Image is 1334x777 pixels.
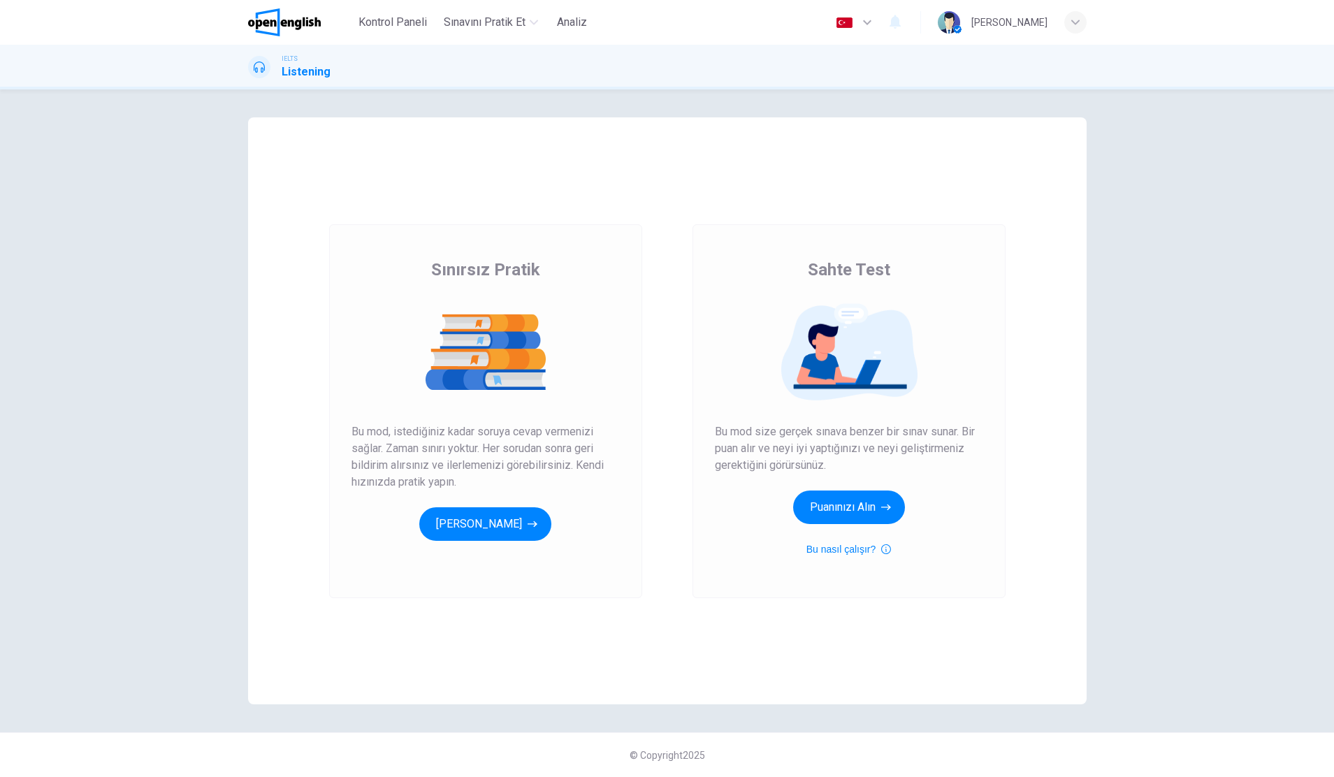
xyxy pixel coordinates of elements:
a: OpenEnglish logo [248,8,354,36]
span: Kontrol Paneli [358,14,427,31]
button: Puanınızı Alın [793,491,905,524]
button: Bu nasıl çalışır? [806,541,892,558]
span: Sınırsız Pratik [431,259,540,281]
span: Sınavını Pratik Et [444,14,525,31]
img: tr [836,17,853,28]
h1: Listening [282,64,331,80]
img: OpenEnglish logo [248,8,321,36]
span: IELTS [282,54,298,64]
span: Sahte Test [808,259,890,281]
button: Kontrol Paneli [353,10,433,35]
button: [PERSON_NAME] [419,507,551,541]
button: Sınavını Pratik Et [438,10,544,35]
span: Bu mod size gerçek sınava benzer bir sınav sunar. Bir puan alır ve neyi iyi yaptığınızı ve neyi g... [715,423,983,474]
span: Analiz [557,14,587,31]
button: Analiz [549,10,594,35]
span: © Copyright 2025 [630,750,705,761]
img: Profile picture [938,11,960,34]
div: [PERSON_NAME] [971,14,1047,31]
span: Bu mod, istediğiniz kadar soruya cevap vermenizi sağlar. Zaman sınırı yoktur. Her sorudan sonra g... [351,423,620,491]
